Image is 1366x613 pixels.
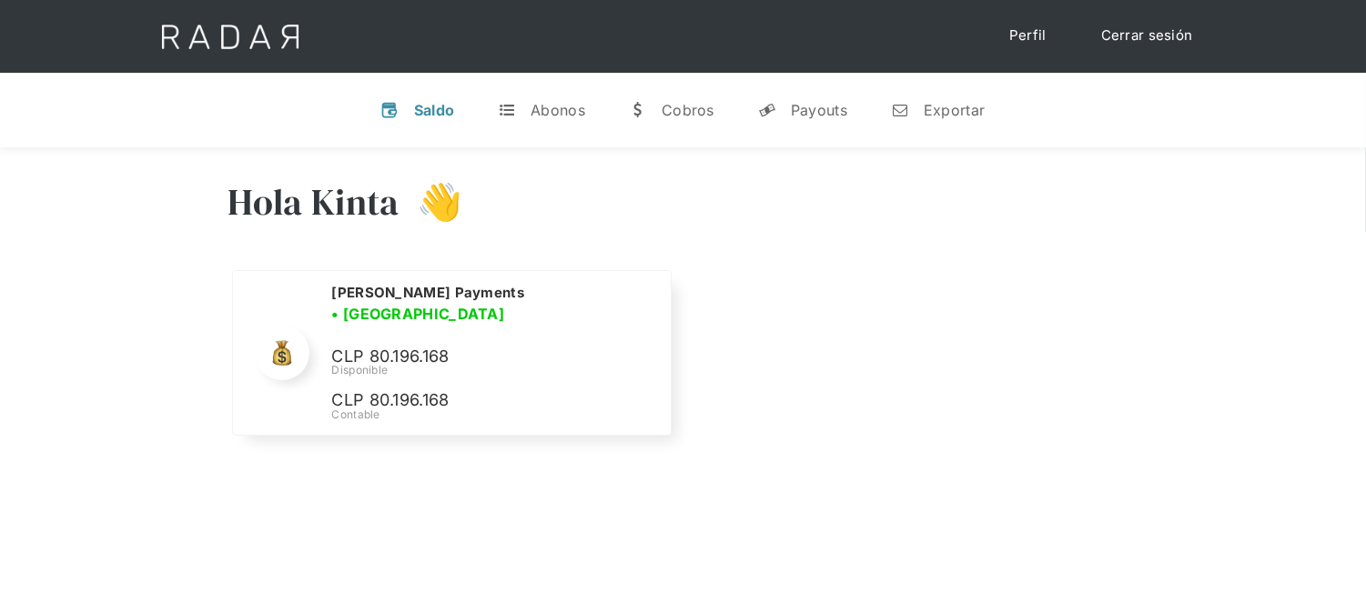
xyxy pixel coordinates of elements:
[758,101,776,119] div: y
[400,179,463,225] h3: 👋
[498,101,516,119] div: t
[891,101,909,119] div: n
[331,344,604,370] p: CLP 80.196.168
[331,303,504,325] h3: • [GEOGRAPHIC_DATA]
[331,407,648,423] div: Contable
[331,387,604,414] p: CLP 80.196.168
[331,362,648,378] div: Disponible
[629,101,647,119] div: w
[991,18,1065,54] a: Perfil
[381,101,400,119] div: v
[531,101,585,119] div: Abonos
[228,179,400,225] h3: Hola Kinta
[924,101,985,119] div: Exportar
[1083,18,1211,54] a: Cerrar sesión
[331,284,524,302] h2: [PERSON_NAME] Payments
[414,101,455,119] div: Saldo
[791,101,847,119] div: Payouts
[662,101,714,119] div: Cobros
